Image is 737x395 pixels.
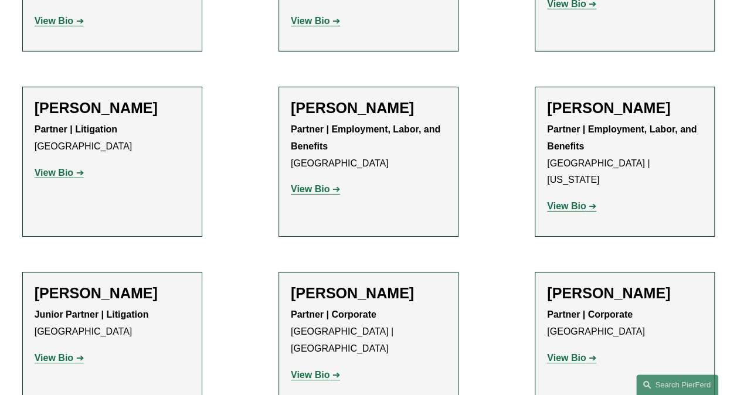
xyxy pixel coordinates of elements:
[35,309,149,319] strong: Junior Partner | Litigation
[35,124,117,134] strong: Partner | Litigation
[291,184,330,194] strong: View Bio
[291,121,446,172] p: [GEOGRAPHIC_DATA]
[35,99,190,117] h2: [PERSON_NAME]
[547,99,702,117] h2: [PERSON_NAME]
[547,353,596,363] a: View Bio
[291,307,446,357] p: [GEOGRAPHIC_DATA] | [GEOGRAPHIC_DATA]
[35,353,73,363] strong: View Bio
[291,284,446,302] h2: [PERSON_NAME]
[547,353,586,363] strong: View Bio
[547,201,596,211] a: View Bio
[35,284,190,302] h2: [PERSON_NAME]
[291,16,330,26] strong: View Bio
[35,307,190,340] p: [GEOGRAPHIC_DATA]
[291,16,340,26] a: View Bio
[547,124,699,151] strong: Partner | Employment, Labor, and Benefits
[35,168,73,178] strong: View Bio
[291,184,340,194] a: View Bio
[291,370,340,380] a: View Bio
[35,16,73,26] strong: View Bio
[636,374,718,395] a: Search this site
[547,121,702,189] p: [GEOGRAPHIC_DATA] | [US_STATE]
[547,201,586,211] strong: View Bio
[35,121,190,155] p: [GEOGRAPHIC_DATA]
[291,309,376,319] strong: Partner | Corporate
[547,309,633,319] strong: Partner | Corporate
[547,307,702,340] p: [GEOGRAPHIC_DATA]
[35,168,84,178] a: View Bio
[35,353,84,363] a: View Bio
[547,284,702,302] h2: [PERSON_NAME]
[35,16,84,26] a: View Bio
[291,99,446,117] h2: [PERSON_NAME]
[291,124,443,151] strong: Partner | Employment, Labor, and Benefits
[291,370,330,380] strong: View Bio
